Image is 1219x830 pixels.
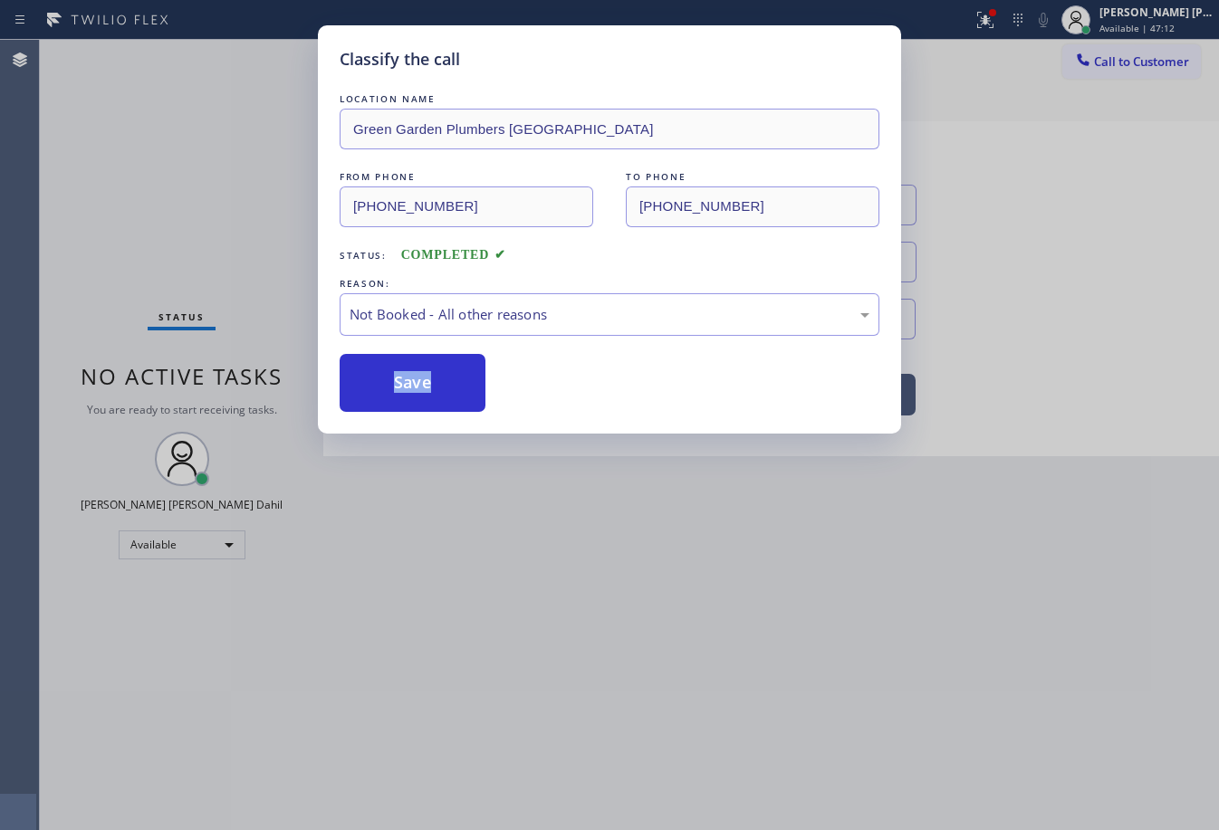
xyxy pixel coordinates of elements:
div: REASON: [340,274,879,293]
div: TO PHONE [626,167,879,186]
button: Save [340,354,485,412]
input: From phone [340,186,593,227]
span: Status: [340,249,387,262]
div: FROM PHONE [340,167,593,186]
input: To phone [626,186,879,227]
span: COMPLETED [401,248,506,262]
div: Not Booked - All other reasons [350,304,869,325]
div: LOCATION NAME [340,90,879,109]
h5: Classify the call [340,47,460,72]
